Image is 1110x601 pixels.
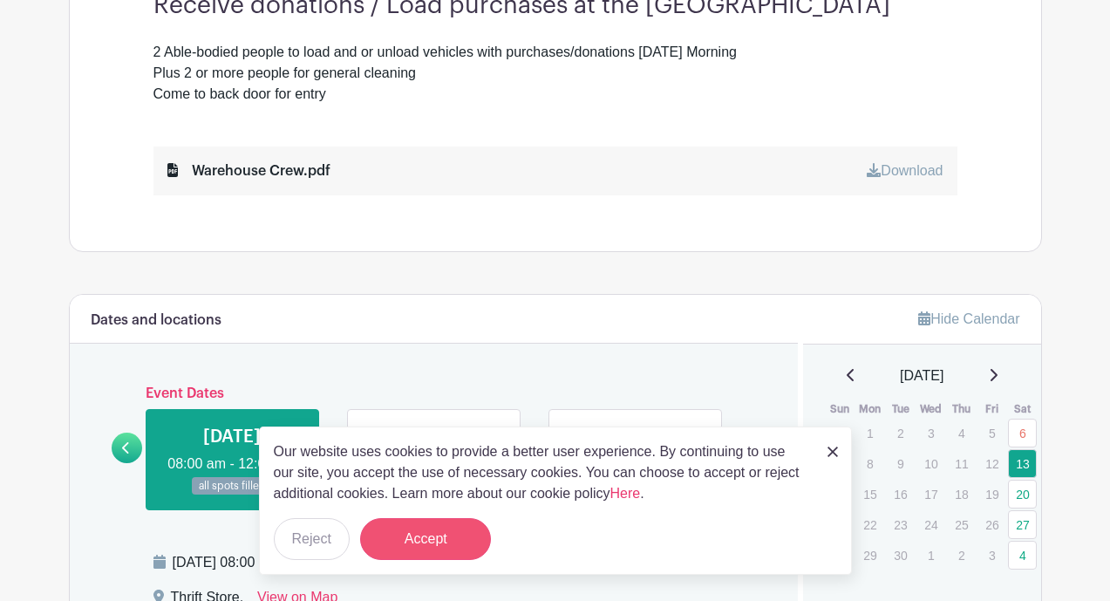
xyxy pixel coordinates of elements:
p: 25 [947,511,976,538]
p: 1 [916,542,945,569]
p: 10 [916,450,945,477]
a: Download [867,163,943,178]
a: 4 [1008,541,1037,570]
div: [DATE] 08:00 am to 12:00 pm [173,552,768,573]
p: 19 [977,481,1006,508]
th: Wed [916,400,946,418]
a: Hide Calendar [918,311,1019,326]
p: 22 [855,511,884,538]
img: close_button-5f87c8562297e5c2d7936805f587ecaba9071eb48480494691a3f1689db116b3.svg [827,447,838,457]
p: 2 [947,542,976,569]
th: Thu [946,400,977,418]
th: Fri [977,400,1007,418]
p: 23 [886,511,915,538]
a: 6 [1008,419,1037,447]
th: Tue [885,400,916,418]
p: 8 [855,450,884,477]
p: 18 [947,481,976,508]
p: Our website uses cookies to provide a better user experience. By continuing to use our site, you ... [274,441,809,504]
div: 2 Able-bodied people to load and or unload vehicles with purchases/donations [DATE] Morning Plus ... [153,42,957,105]
a: Here [610,486,641,501]
h6: Dates and locations [91,312,221,329]
p: 12 [977,450,1006,477]
a: 13 [1008,449,1037,478]
p: 3 [977,542,1006,569]
p: 15 [855,481,884,508]
span: [DATE] [900,365,943,386]
p: 3 [916,420,945,447]
div: Warehouse Crew.pdf [167,160,330,181]
p: 17 [916,481,945,508]
p: 26 [977,511,1006,538]
a: 27 [1008,510,1037,539]
p: 11 [947,450,976,477]
th: Mon [855,400,885,418]
th: Sun [824,400,855,418]
p: 4 [947,420,976,447]
p: 30 [886,542,915,569]
p: 9 [886,450,915,477]
p: 2 [886,420,915,447]
p: 24 [916,511,945,538]
p: 31 [825,420,854,447]
p: 5 [977,420,1006,447]
h6: Event Dates [142,386,726,402]
button: Reject [274,518,350,560]
p: 1 [855,420,884,447]
th: Sat [1007,400,1038,418]
p: 29 [855,542,884,569]
a: 20 [1008,480,1037,509]
p: 16 [886,481,915,508]
button: Accept [360,518,491,560]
